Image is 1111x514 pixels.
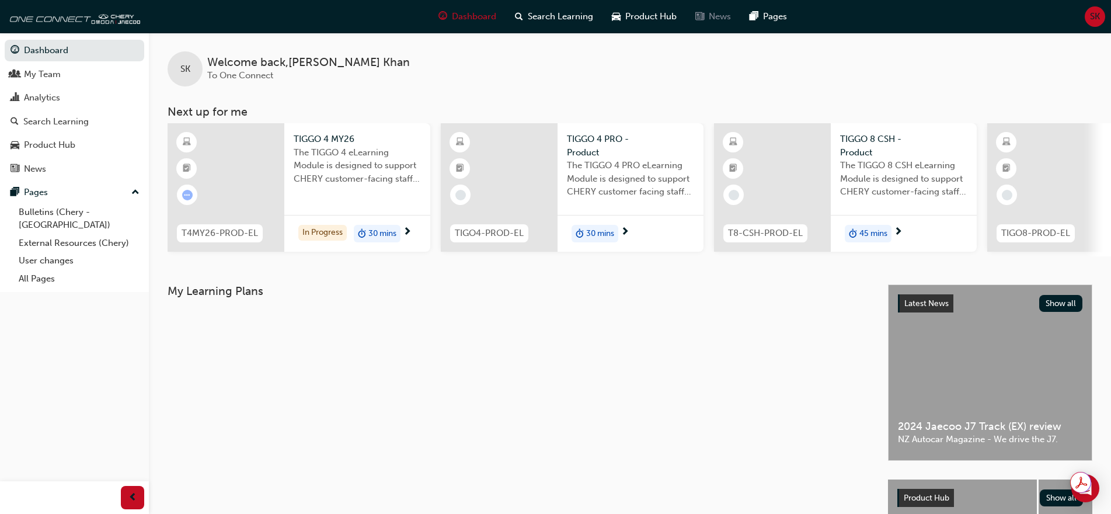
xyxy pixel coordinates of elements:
[5,111,144,133] a: Search Learning
[11,164,19,175] span: news-icon
[11,70,19,80] span: people-icon
[528,10,593,23] span: Search Learning
[904,298,949,308] span: Latest News
[5,182,144,203] button: Pages
[602,5,686,29] a: car-iconProduct Hub
[904,493,949,503] span: Product Hub
[515,9,523,24] span: search-icon
[452,10,496,23] span: Dashboard
[686,5,740,29] a: news-iconNews
[24,138,75,152] div: Product Hub
[5,158,144,180] a: News
[24,162,46,176] div: News
[5,64,144,85] a: My Team
[14,234,144,252] a: External Resources (Chery)
[1090,10,1100,23] span: SK
[1085,6,1105,27] button: SK
[6,5,140,28] img: oneconnect
[24,91,60,105] div: Analytics
[5,87,144,109] a: Analytics
[898,420,1082,433] span: 2024 Jaecoo J7 Track (EX) review
[5,40,144,61] a: Dashboard
[24,68,61,81] div: My Team
[1040,489,1084,506] button: Show all
[14,252,144,270] a: User changes
[695,9,704,24] span: news-icon
[23,115,89,128] div: Search Learning
[11,187,19,198] span: pages-icon
[763,10,787,23] span: Pages
[438,9,447,24] span: guage-icon
[506,5,602,29] a: search-iconSearch Learning
[24,186,48,199] div: Pages
[709,10,731,23] span: News
[5,134,144,156] a: Product Hub
[740,5,796,29] a: pages-iconPages
[612,9,621,24] span: car-icon
[131,185,140,200] span: up-icon
[750,9,758,24] span: pages-icon
[11,46,19,56] span: guage-icon
[5,37,144,182] button: DashboardMy TeamAnalyticsSearch LearningProduct HubNews
[898,433,1082,446] span: NZ Autocar Magazine - We drive the J7.
[14,203,144,234] a: Bulletins (Chery - [GEOGRAPHIC_DATA])
[1039,295,1083,312] button: Show all
[128,491,137,505] span: prev-icon
[11,93,19,103] span: chart-icon
[429,5,506,29] a: guage-iconDashboard
[14,270,144,288] a: All Pages
[625,10,677,23] span: Product Hub
[11,117,19,127] span: search-icon
[898,294,1082,313] a: Latest NewsShow all
[888,284,1092,461] a: Latest NewsShow all2024 Jaecoo J7 Track (EX) reviewNZ Autocar Magazine - We drive the J7.
[11,140,19,151] span: car-icon
[897,489,1083,508] a: Product HubShow all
